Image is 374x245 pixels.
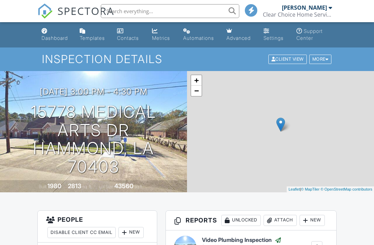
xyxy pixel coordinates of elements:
[264,35,284,41] div: Settings
[224,25,255,45] a: Advanced
[37,9,114,24] a: SPECTORA
[183,35,214,41] div: Automations
[300,215,325,226] div: New
[47,182,61,190] div: 1980
[180,25,218,45] a: Automations (Basic)
[282,4,327,11] div: [PERSON_NAME]
[37,3,53,19] img: The Best Home Inspection Software - Spectora
[294,25,335,45] a: Support Center
[309,55,332,64] div: More
[117,35,139,41] div: Contacts
[261,25,288,45] a: Settings
[42,53,332,65] h1: Inspection Details
[149,25,175,45] a: Metrics
[268,56,309,61] a: Client View
[268,55,307,64] div: Client View
[152,35,170,41] div: Metrics
[101,4,239,18] input: Search everything...
[134,184,143,189] span: sq.ft.
[296,28,323,41] div: Support Center
[57,3,114,18] span: SPECTORA
[226,35,251,41] div: Advanced
[221,215,261,226] div: Unlocked
[80,35,105,41] div: Templates
[11,103,176,176] h1: 15778 Medical Arts Dr Hammond, LA 70403
[38,211,157,243] h3: People
[166,211,336,230] h3: Reports
[68,182,81,190] div: 2813
[263,11,332,18] div: Clear Choice Home Services
[118,227,144,238] div: New
[114,182,133,190] div: 43560
[287,186,374,192] div: |
[47,227,116,238] div: Disable Client CC Email
[202,237,282,244] h6: Video Plumbing Inspection
[77,25,109,45] a: Templates
[82,184,92,189] span: sq. ft.
[264,215,297,226] div: Attach
[321,187,372,191] a: © OpenStreetMap contributors
[39,184,46,189] span: Built
[288,187,300,191] a: Leaflet
[191,86,202,96] a: Zoom out
[42,35,68,41] div: Dashboard
[191,75,202,86] a: Zoom in
[99,184,113,189] span: Lot Size
[301,187,320,191] a: © MapTiler
[40,87,148,96] h3: [DATE] 3:00 pm - 4:30 pm
[114,25,144,45] a: Contacts
[39,25,71,45] a: Dashboard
